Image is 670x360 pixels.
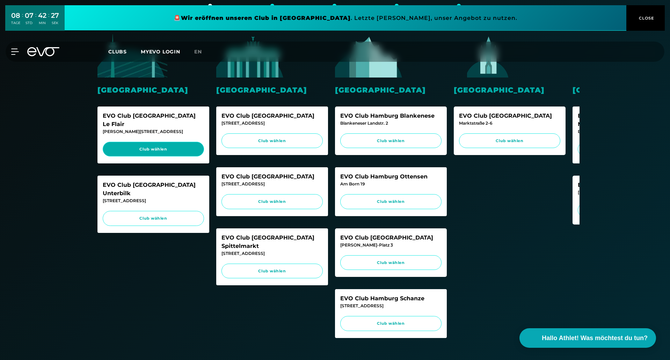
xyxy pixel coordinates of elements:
div: Am Born 19 [340,181,442,187]
a: Clubs [108,48,141,55]
div: EVO Club [GEOGRAPHIC_DATA] [221,172,323,181]
span: Clubs [108,49,127,55]
div: [GEOGRAPHIC_DATA] [454,85,566,95]
div: : [35,11,36,30]
div: STD [25,21,34,25]
div: EVO Club [GEOGRAPHIC_DATA] [340,234,442,242]
div: : [22,11,23,30]
button: CLOSE [626,5,665,31]
span: Club wählen [347,260,435,266]
div: [STREET_ADDRESS] [340,303,442,309]
div: [STREET_ADDRESS] [221,250,323,257]
div: EVO Club Hamburg Schanze [340,294,442,303]
span: Club wählen [347,321,435,326]
span: Club wählen [228,138,316,144]
a: Club wählen [340,133,442,148]
div: 42 [38,10,46,21]
div: [STREET_ADDRESS] [221,120,323,126]
div: [GEOGRAPHIC_DATA] [97,85,209,95]
div: EVO Club [GEOGRAPHIC_DATA] Unterbilk [103,181,204,198]
a: Club wählen [103,211,204,226]
div: EVO Club [GEOGRAPHIC_DATA] Spittelmarkt [221,234,323,250]
div: 27 [51,10,59,21]
span: en [194,49,202,55]
div: 07 [25,10,34,21]
button: Hallo Athlet! Was möchtest du tun? [519,328,656,348]
a: Club wählen [103,142,204,157]
span: Club wählen [347,199,435,205]
a: Club wählen [340,194,442,209]
div: [STREET_ADDRESS] [221,181,323,187]
a: Club wählen [340,255,442,270]
div: [GEOGRAPHIC_DATA] [335,85,447,95]
span: Club wählen [109,146,197,152]
a: Club wählen [459,133,560,148]
div: [STREET_ADDRESS] [103,198,204,204]
a: MYEVO LOGIN [141,49,180,55]
div: : [48,11,49,30]
div: EVO Club [GEOGRAPHIC_DATA] Le Flair [103,112,204,128]
div: EVO Club [GEOGRAPHIC_DATA] [221,112,323,120]
span: Club wählen [228,268,316,274]
span: Club wählen [466,138,554,144]
div: Blankeneser Landstr. 2 [340,120,442,126]
a: Club wählen [221,194,323,209]
div: TAGE [11,21,20,25]
span: Club wählen [347,138,435,144]
div: 08 [11,10,20,21]
div: [GEOGRAPHIC_DATA] [216,85,328,95]
div: [PERSON_NAME][STREET_ADDRESS] [103,128,204,135]
div: MIN [38,21,46,25]
div: [PERSON_NAME]-Platz 3 [340,242,442,248]
span: Club wählen [109,215,197,221]
div: EVO Club Hamburg Ottensen [340,172,442,181]
div: Marktstraße 2-6 [459,120,560,126]
a: Club wählen [221,264,323,279]
span: CLOSE [637,15,654,21]
a: Club wählen [221,133,323,148]
a: en [194,48,210,56]
div: EVO Club Hamburg Blankenese [340,112,442,120]
span: Club wählen [228,199,316,205]
div: SEK [51,21,59,25]
span: Hallo Athlet! Was möchtest du tun? [542,333,648,343]
a: Club wählen [340,316,442,331]
div: EVO Club [GEOGRAPHIC_DATA] [459,112,560,120]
